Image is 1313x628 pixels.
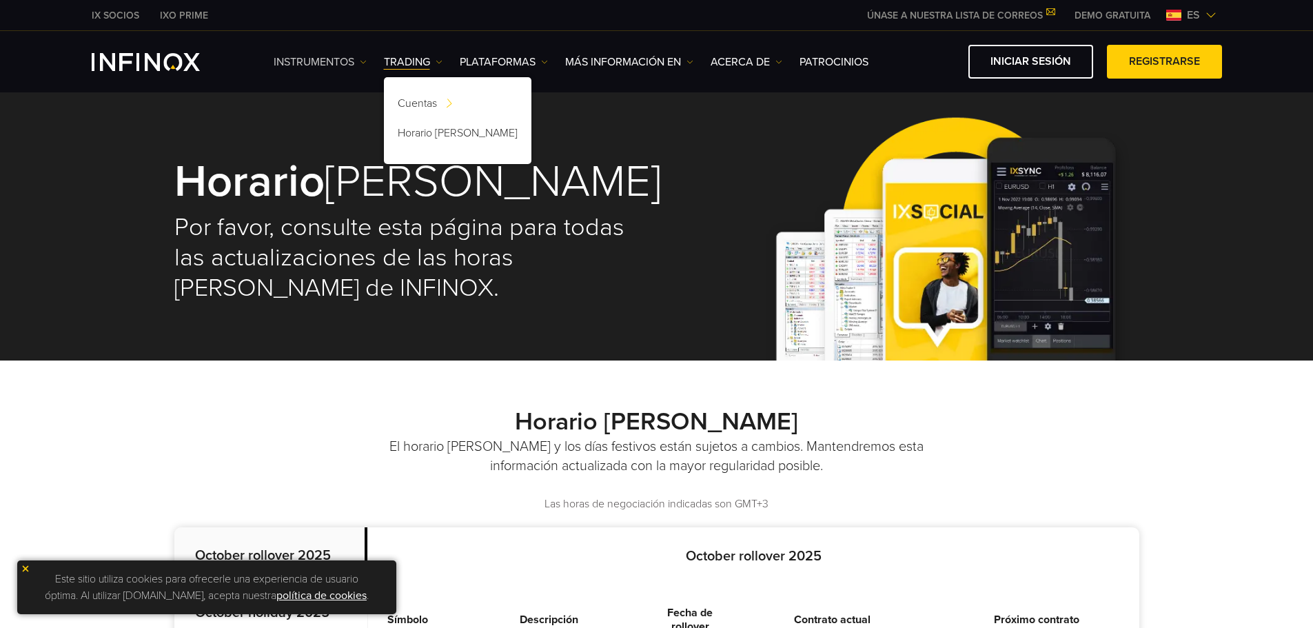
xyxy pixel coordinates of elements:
a: INFINOX [150,8,218,23]
img: yellow close icon [21,564,30,574]
a: Instrumentos [274,54,367,70]
a: PLATAFORMAS [460,54,548,70]
a: Registrarse [1107,45,1222,79]
strong: Horario [PERSON_NAME] [515,407,798,436]
a: política de cookies [276,589,367,602]
a: Cuentas [384,91,531,121]
a: TRADING [384,54,442,70]
a: Más información en [565,54,693,70]
p: Este sitio utiliza cookies para ofrecerle una experiencia de usuario óptima. Al utilizar [DOMAIN_... [24,567,389,607]
strong: Horario [174,154,325,209]
a: ÚNASE A NUESTRA LISTA DE CORREOS [857,10,1064,21]
strong: October holiday 2025 [195,605,329,621]
p: Las horas de negociación indicadas son GMT+3 [174,496,1139,512]
a: INFINOX MENU [1064,8,1161,23]
a: ACERCA DE [711,54,782,70]
a: INFINOX Logo [92,53,232,71]
h2: Por favor, consulte esta página para todas las actualizaciones de las horas [PERSON_NAME] de INFI... [174,212,638,303]
a: Patrocinios [800,54,868,70]
h1: [PERSON_NAME] [174,159,638,205]
a: INFINOX [81,8,150,23]
strong: October rollover 2025 [686,548,822,565]
p: El horario [PERSON_NAME] y los días festivos están sujetos a cambios. Mantendremos esta informaci... [385,437,929,476]
a: Horario [PERSON_NAME] [384,121,531,150]
strong: October rollover 2025 [195,547,331,564]
span: es [1181,7,1205,23]
a: Iniciar sesión [968,45,1093,79]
